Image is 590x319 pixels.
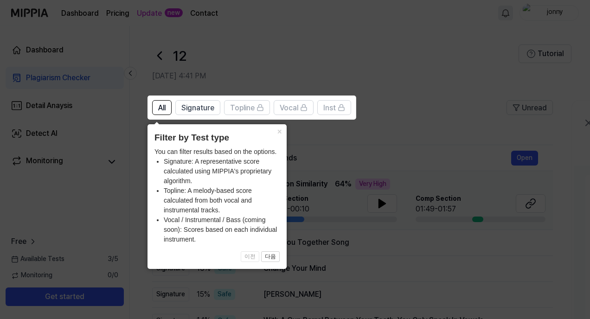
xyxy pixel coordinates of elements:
[154,131,280,145] header: Filter by Test type
[175,100,220,115] button: Signature
[152,100,172,115] button: All
[230,102,255,114] span: Topline
[164,157,280,186] li: Signature: A representative score calculated using MIPPIA's proprietary algorithm.
[158,102,166,114] span: All
[280,102,298,114] span: Vocal
[164,186,280,215] li: Topline: A melody-based score calculated from both vocal and instrumental tracks.
[181,102,214,114] span: Signature
[224,100,270,115] button: Topline
[261,251,280,262] button: 다음
[154,147,280,244] div: You can filter results based on the options.
[323,102,336,114] span: Inst
[272,124,287,137] button: Close
[164,215,280,244] li: Vocal / Instrumental / Bass (coming soon): Scores based on each individual instrument.
[274,100,314,115] button: Vocal
[317,100,351,115] button: Inst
